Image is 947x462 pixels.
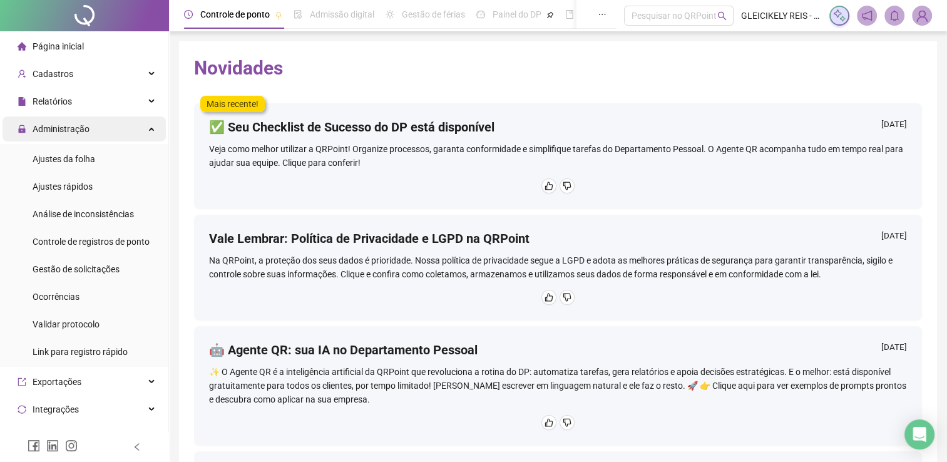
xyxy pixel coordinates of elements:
div: [DATE] [881,118,907,134]
span: sync [18,405,26,414]
span: book [565,10,574,19]
label: Mais recente! [200,96,265,112]
span: lock [18,125,26,133]
span: Ajustes rápidos [33,182,93,192]
h2: Novidades [194,56,922,80]
span: export [18,377,26,386]
img: 68753 [913,6,931,25]
span: Controle de ponto [200,9,270,19]
div: [DATE] [881,341,907,357]
span: ellipsis [598,10,607,19]
span: Administração [33,124,90,134]
span: left [133,443,141,451]
span: dislike [563,293,571,302]
span: Relatórios [33,96,72,106]
span: bell [889,10,900,21]
span: Integrações [33,404,79,414]
span: dislike [563,418,571,427]
div: ✨ O Agente QR é a inteligência artificial da QRPoint que revoluciona a rotina do DP: automatiza t... [209,365,907,406]
h4: ✅ Seu Checklist de Sucesso do DP está disponível [209,118,494,136]
span: Controle de registros de ponto [33,237,150,247]
span: pushpin [275,11,282,19]
span: like [545,293,553,302]
span: instagram [65,439,78,452]
span: Página inicial [33,41,84,51]
span: Ajustes da folha [33,154,95,164]
span: Link para registro rápido [33,347,128,357]
span: clock-circle [184,10,193,19]
span: home [18,42,26,51]
span: facebook [28,439,40,452]
span: linkedin [46,439,59,452]
div: Open Intercom Messenger [904,419,934,449]
span: Gestão de solicitações [33,264,120,274]
span: Validar protocolo [33,319,100,329]
span: GLEICIKELY REIS - [PERSON_NAME] [741,9,822,23]
div: [DATE] [881,230,907,245]
span: file-done [294,10,302,19]
span: search [717,11,727,21]
span: sun [386,10,394,19]
span: Ocorrências [33,292,79,302]
span: Análise de inconsistências [33,209,134,219]
span: like [545,418,553,427]
span: Admissão digital [310,9,374,19]
span: notification [861,10,873,21]
span: dislike [563,182,571,190]
div: Na QRPoint, a proteção dos seus dados é prioridade. Nossa política de privacidade segue a LGPD e ... [209,254,907,281]
span: user-add [18,69,26,78]
span: file [18,97,26,106]
span: pushpin [546,11,554,19]
span: Painel do DP [493,9,541,19]
span: dashboard [476,10,485,19]
h4: 🤖 Agente QR: sua IA no Departamento Pessoal [209,341,478,359]
h4: Vale Lembrar: Política de Privacidade e LGPD na QRPoint [209,230,530,247]
span: Cadastros [33,69,73,79]
div: Veja como melhor utilizar a QRPoint! Organize processos, garanta conformidade e simplifique taref... [209,142,907,170]
span: Gestão de férias [402,9,465,19]
span: like [545,182,553,190]
img: sparkle-icon.fc2bf0ac1784a2077858766a79e2daf3.svg [832,9,846,23]
span: Exportações [33,377,81,387]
